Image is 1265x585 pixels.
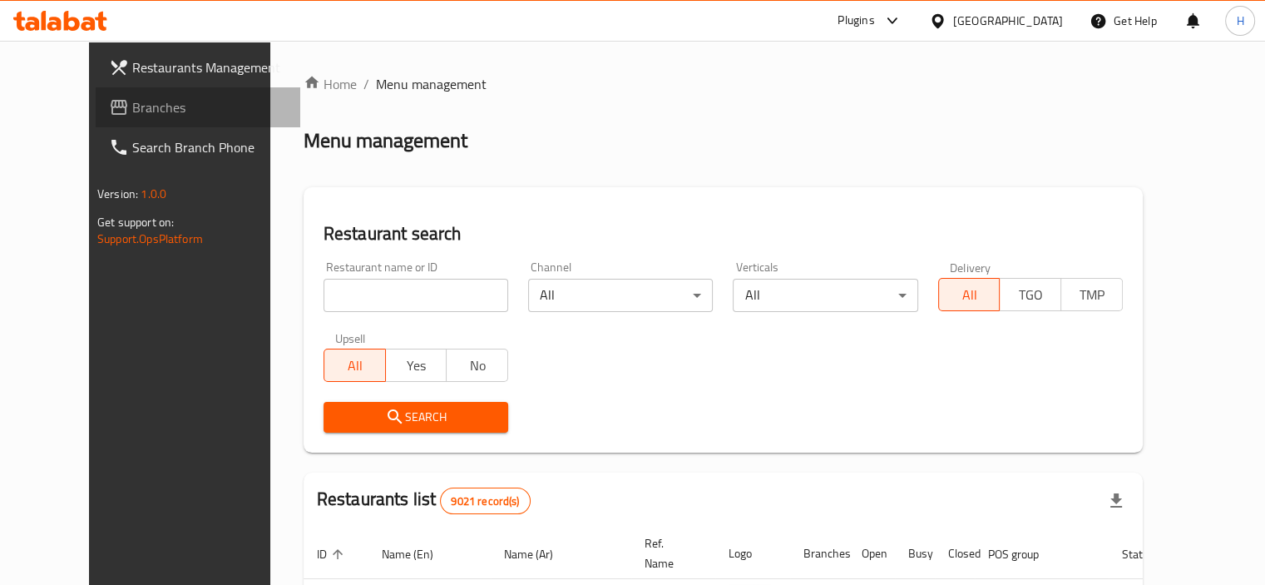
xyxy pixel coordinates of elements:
span: Ref. Name [645,533,695,573]
span: Branches [132,97,287,117]
div: Plugins [838,11,874,31]
span: POS group [988,544,1060,564]
span: Get support on: [97,211,174,233]
span: TGO [1006,283,1055,307]
button: All [938,278,1001,311]
th: Closed [935,528,975,579]
span: 9021 record(s) [441,493,529,509]
button: TGO [999,278,1061,311]
span: Yes [393,354,441,378]
span: Search Branch Phone [132,137,287,157]
h2: Menu management [304,127,467,154]
th: Open [848,528,895,579]
span: ID [317,544,348,564]
h2: Restaurants list [317,487,531,514]
span: Name (Ar) [504,544,575,564]
label: Delivery [950,261,991,273]
span: Name (En) [382,544,455,564]
span: Version: [97,183,138,205]
a: Search Branch Phone [96,127,300,167]
div: All [528,279,713,312]
span: Search [337,407,495,428]
a: Restaurants Management [96,47,300,87]
span: No [453,354,502,378]
h2: Restaurant search [324,221,1123,246]
div: All [733,279,917,312]
div: Export file [1096,481,1136,521]
span: H [1236,12,1243,30]
label: Upsell [335,332,366,344]
span: 1.0.0 [141,183,166,205]
span: All [946,283,994,307]
button: All [324,349,386,382]
button: Yes [385,349,447,382]
span: Status [1122,544,1176,564]
div: [GEOGRAPHIC_DATA] [953,12,1063,30]
a: Branches [96,87,300,127]
th: Busy [895,528,935,579]
a: Support.OpsPlatform [97,228,203,250]
input: Search for restaurant name or ID.. [324,279,508,312]
span: Menu management [376,74,487,94]
button: No [446,349,508,382]
button: TMP [1060,278,1123,311]
span: All [331,354,379,378]
th: Logo [715,528,790,579]
span: TMP [1068,283,1116,307]
a: Home [304,74,357,94]
li: / [363,74,369,94]
th: Branches [790,528,848,579]
button: Search [324,402,508,433]
div: Total records count [440,488,530,514]
nav: breadcrumb [304,74,1143,94]
span: Restaurants Management [132,57,287,77]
